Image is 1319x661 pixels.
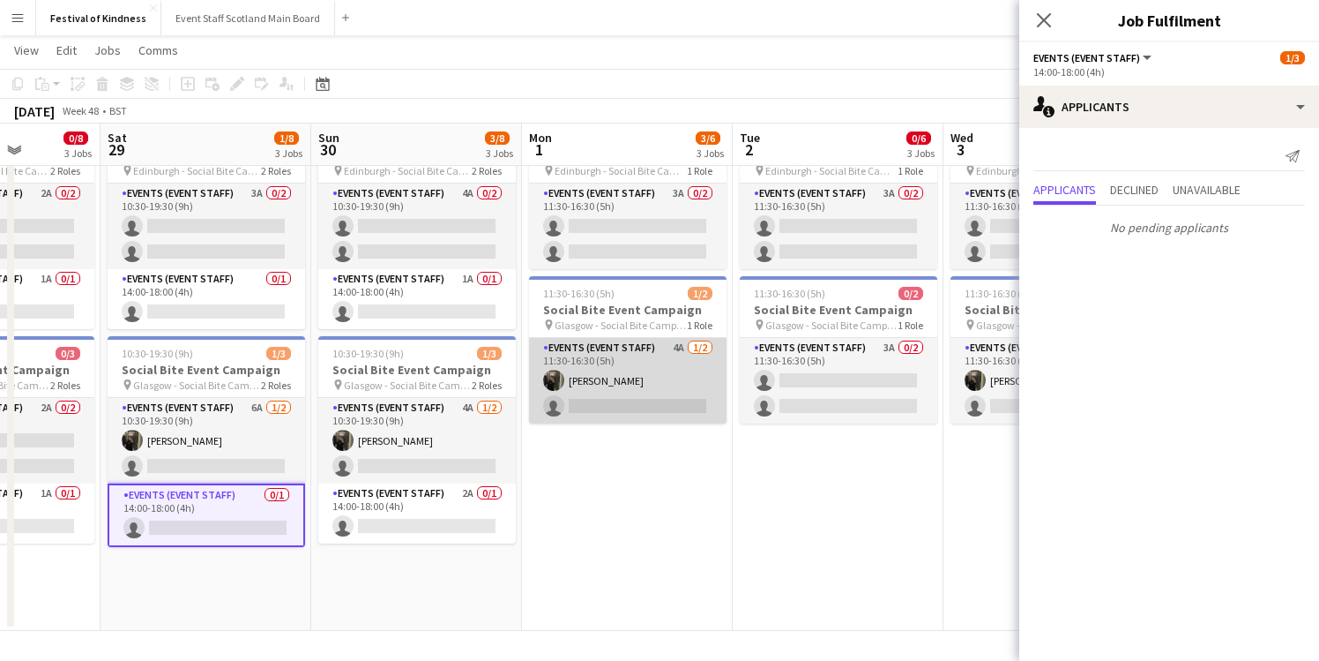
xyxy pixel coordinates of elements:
span: Edinburgh - Social Bite Campaign [344,164,472,177]
span: 2 Roles [50,379,80,392]
span: Edinburgh - Social Bite Campaign [765,164,898,177]
span: 2 Roles [261,164,291,177]
div: 3 Jobs [697,146,724,160]
app-job-card: 11:30-16:30 (5h)0/2Social Bite Event Campaign Edinburgh - Social Bite Campaign1 RoleEvents (Event... [529,122,727,269]
span: 1 Role [687,319,712,332]
app-card-role: Events (Event Staff)4A1/211:30-16:30 (5h)[PERSON_NAME] [529,338,727,424]
span: 0/8 [63,131,88,145]
div: Applicants [1019,86,1319,128]
app-card-role: Events (Event Staff)3A0/211:30-16:30 (5h) [529,184,727,269]
app-card-role: Events (Event Staff)3A0/211:30-16:30 (5h) [740,184,937,269]
a: View [7,39,46,62]
span: 10:30-19:30 (9h) [122,347,193,360]
span: Tue [740,130,760,146]
button: Events (Event Staff) [1033,51,1154,64]
app-job-card: 11:30-16:30 (5h)0/2Social Bite Event Campaign Edinburgh - Social Bite Campaign1 RoleEvents (Event... [740,122,937,269]
app-card-role: Events (Event Staff)2A0/114:00-18:00 (4h) [318,484,516,544]
app-job-card: 11:30-16:30 (5h)0/2Social Bite Event Campaign Edinburgh - Social Bite Campaign1 RoleEvents (Event... [950,122,1148,269]
span: 2 Roles [472,164,502,177]
app-card-role: Events (Event Staff)4A1/210:30-19:30 (9h)[PERSON_NAME] [318,398,516,484]
h3: Social Bite Event Campaign [108,362,305,378]
app-job-card: 10:30-19:30 (9h)1/3Social Bite Event Campaign Glasgow - Social Bite Campaign2 RolesEvents (Event ... [108,336,305,547]
button: Festival of Kindness [36,1,161,35]
span: 11:30-16:30 (5h) [965,287,1036,300]
div: BST [109,104,127,117]
span: Glasgow - Social Bite Campaign [976,319,1108,332]
span: 0/2 [898,287,923,300]
div: 3 Jobs [907,146,935,160]
app-card-role: Events (Event Staff)1A0/114:00-18:00 (4h) [318,269,516,329]
h3: Social Bite Event Campaign [318,362,516,378]
span: 1 Role [898,319,923,332]
p: No pending applicants [1019,213,1319,243]
span: 11:30-16:30 (5h) [754,287,825,300]
span: 1/8 [274,131,299,145]
app-job-card: 10:30-19:30 (9h)1/3Social Bite Event Campaign Glasgow - Social Bite Campaign2 RolesEvents (Event ... [318,336,516,544]
span: 1 Role [898,164,923,177]
span: Sun [318,130,339,146]
span: 2 Roles [472,379,502,392]
span: Comms [138,42,178,58]
app-job-card: 11:30-16:30 (5h)1/2Social Bite Event Campaign Glasgow - Social Bite Campaign1 RoleEvents (Event S... [529,276,727,424]
app-card-role: Events (Event Staff)4A0/210:30-19:30 (9h) [318,184,516,269]
span: Glasgow - Social Bite Campaign [555,319,687,332]
span: 0/3 [56,347,80,360]
div: [DATE] [14,102,55,120]
div: 10:30-19:30 (9h)0/3Social Bite Event Campaign Edinburgh - Social Bite Campaign2 RolesEvents (Even... [318,122,516,329]
span: 30 [316,139,339,160]
span: Events (Event Staff) [1033,51,1140,64]
span: Declined [1110,184,1159,196]
app-job-card: 11:30-16:30 (5h)1/2Social Bite Event Campaign Glasgow - Social Bite Campaign1 RoleEvents (Event S... [950,276,1148,424]
span: 2 [737,139,760,160]
app-card-role: Events (Event Staff)0/114:00-18:00 (4h) [108,484,305,547]
span: Applicants [1033,184,1096,196]
span: 1/3 [266,347,291,360]
h3: Social Bite Event Campaign [529,302,727,318]
div: 3 Jobs [275,146,302,160]
span: Wed [950,130,973,146]
span: 2 Roles [261,379,291,392]
app-job-card: 10:30-19:30 (9h)0/3Social Bite Event Campaign Edinburgh - Social Bite Campaign2 RolesEvents (Even... [108,122,305,329]
span: 1/3 [477,347,502,360]
span: View [14,42,39,58]
span: 0/6 [906,131,931,145]
app-card-role: Events (Event Staff)3A0/211:30-16:30 (5h) [740,338,937,424]
span: 1/3 [1280,51,1305,64]
h3: Social Bite Event Campaign [950,302,1148,318]
app-card-role: Events (Event Staff)3A0/211:30-16:30 (5h) [950,184,1148,269]
span: Sat [108,130,127,146]
span: Edit [56,42,77,58]
a: Comms [131,39,185,62]
span: Unavailable [1173,184,1241,196]
button: Event Staff Scotland Main Board [161,1,335,35]
span: 3 [948,139,973,160]
app-card-role: Events (Event Staff)0/114:00-18:00 (4h) [108,269,305,329]
span: Mon [529,130,552,146]
span: 29 [105,139,127,160]
span: 3/6 [696,131,720,145]
app-card-role: Events (Event Staff)3A0/210:30-19:30 (9h) [108,184,305,269]
div: 3 Jobs [64,146,92,160]
span: Edinburgh - Social Bite Campaign [133,164,261,177]
app-card-role: Events (Event Staff)2A1/211:30-16:30 (5h)[PERSON_NAME] [950,338,1148,424]
span: Glasgow - Social Bite Campaign [133,379,261,392]
span: Jobs [94,42,121,58]
span: 1/2 [688,287,712,300]
span: 3/8 [485,131,510,145]
app-card-role: Events (Event Staff)6A1/210:30-19:30 (9h)[PERSON_NAME] [108,398,305,484]
app-job-card: 11:30-16:30 (5h)0/2Social Bite Event Campaign Glasgow - Social Bite Campaign1 RoleEvents (Event S... [740,276,937,424]
span: 10:30-19:30 (9h) [332,347,404,360]
span: Edinburgh - Social Bite Campaign [976,164,1108,177]
span: 2 Roles [50,164,80,177]
span: 1 [526,139,552,160]
span: 11:30-16:30 (5h) [543,287,615,300]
